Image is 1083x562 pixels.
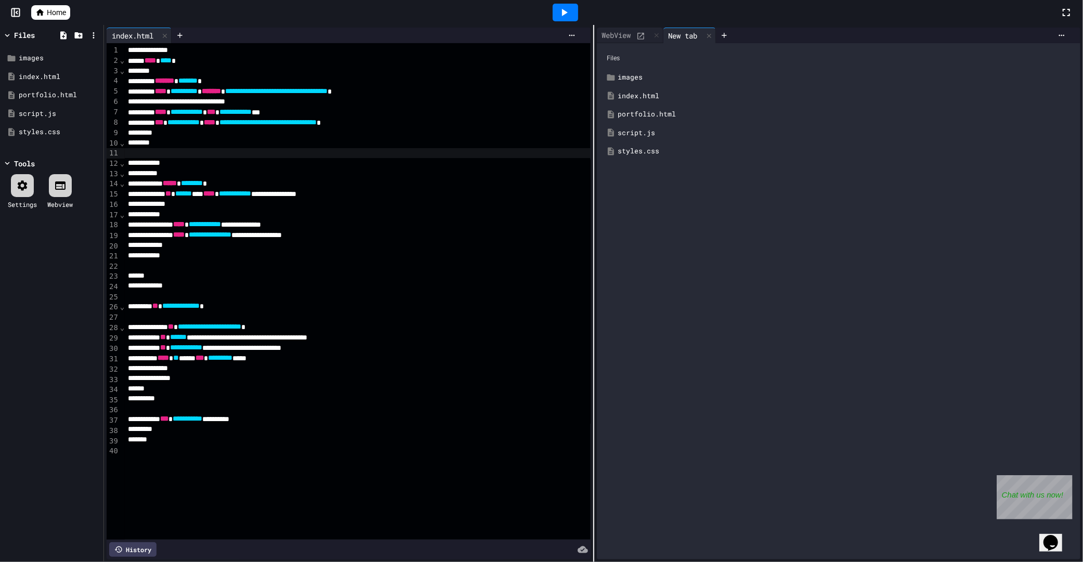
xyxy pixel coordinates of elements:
[8,200,37,209] div: Settings
[618,72,1075,83] div: images
[47,200,73,209] div: Webview
[19,72,100,82] div: index.html
[109,542,156,557] div: History
[107,323,120,333] div: 28
[107,189,120,200] div: 15
[107,56,120,66] div: 2
[120,159,125,167] span: Fold line
[107,385,120,395] div: 34
[107,251,120,262] div: 21
[19,90,100,100] div: portfolio.html
[618,146,1075,156] div: styles.css
[107,271,120,282] div: 23
[602,48,1076,68] div: Files
[107,28,172,43] div: index.html
[107,415,120,426] div: 37
[107,159,120,169] div: 12
[120,139,125,147] span: Fold line
[597,28,663,43] div: WebView
[107,354,120,364] div: 31
[107,262,120,272] div: 22
[120,303,125,311] span: Fold line
[107,66,120,76] div: 3
[120,56,125,64] span: Fold line
[107,302,120,312] div: 26
[663,28,716,43] div: New tab
[107,364,120,375] div: 32
[107,446,120,456] div: 40
[618,91,1075,101] div: index.html
[107,426,120,436] div: 38
[597,30,636,41] div: WebView
[19,109,100,119] div: script.js
[107,333,120,344] div: 29
[120,211,125,219] span: Fold line
[107,30,159,41] div: index.html
[107,107,120,117] div: 7
[107,76,120,86] div: 4
[107,395,120,406] div: 35
[107,210,120,220] div: 17
[14,30,35,41] div: Files
[107,179,120,189] div: 14
[107,45,120,56] div: 1
[19,127,100,137] div: styles.css
[618,109,1075,120] div: portfolio.html
[107,86,120,97] div: 5
[107,436,120,447] div: 39
[120,169,125,178] span: Fold line
[31,5,70,20] a: Home
[107,97,120,107] div: 6
[107,375,120,385] div: 33
[107,231,120,241] div: 19
[107,128,120,138] div: 9
[120,67,125,75] span: Fold line
[107,312,120,323] div: 27
[107,148,120,159] div: 11
[120,179,125,188] span: Fold line
[107,220,120,230] div: 18
[618,128,1075,138] div: script.js
[663,30,703,41] div: New tab
[120,323,125,332] span: Fold line
[107,292,120,303] div: 25
[107,138,120,149] div: 10
[107,344,120,354] div: 30
[19,53,100,63] div: images
[1039,520,1073,552] iframe: chat widget
[107,282,120,292] div: 24
[47,7,66,18] span: Home
[107,117,120,128] div: 8
[14,158,35,169] div: Tools
[997,475,1073,519] iframe: chat widget
[107,200,120,210] div: 16
[107,241,120,252] div: 20
[107,405,120,415] div: 36
[107,169,120,179] div: 13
